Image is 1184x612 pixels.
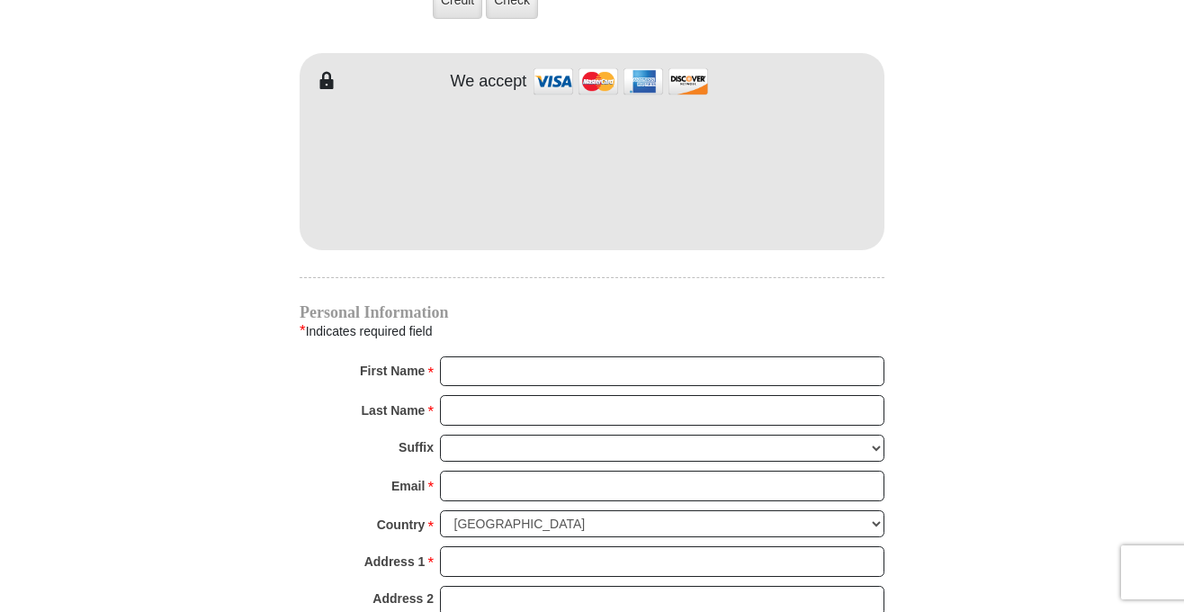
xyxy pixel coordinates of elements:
[364,549,426,574] strong: Address 1
[531,62,711,101] img: credit cards accepted
[372,586,434,611] strong: Address 2
[391,473,425,499] strong: Email
[300,305,884,319] h4: Personal Information
[362,398,426,423] strong: Last Name
[360,358,425,383] strong: First Name
[399,435,434,460] strong: Suffix
[300,319,884,343] div: Indicates required field
[377,512,426,537] strong: Country
[451,72,527,92] h4: We accept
